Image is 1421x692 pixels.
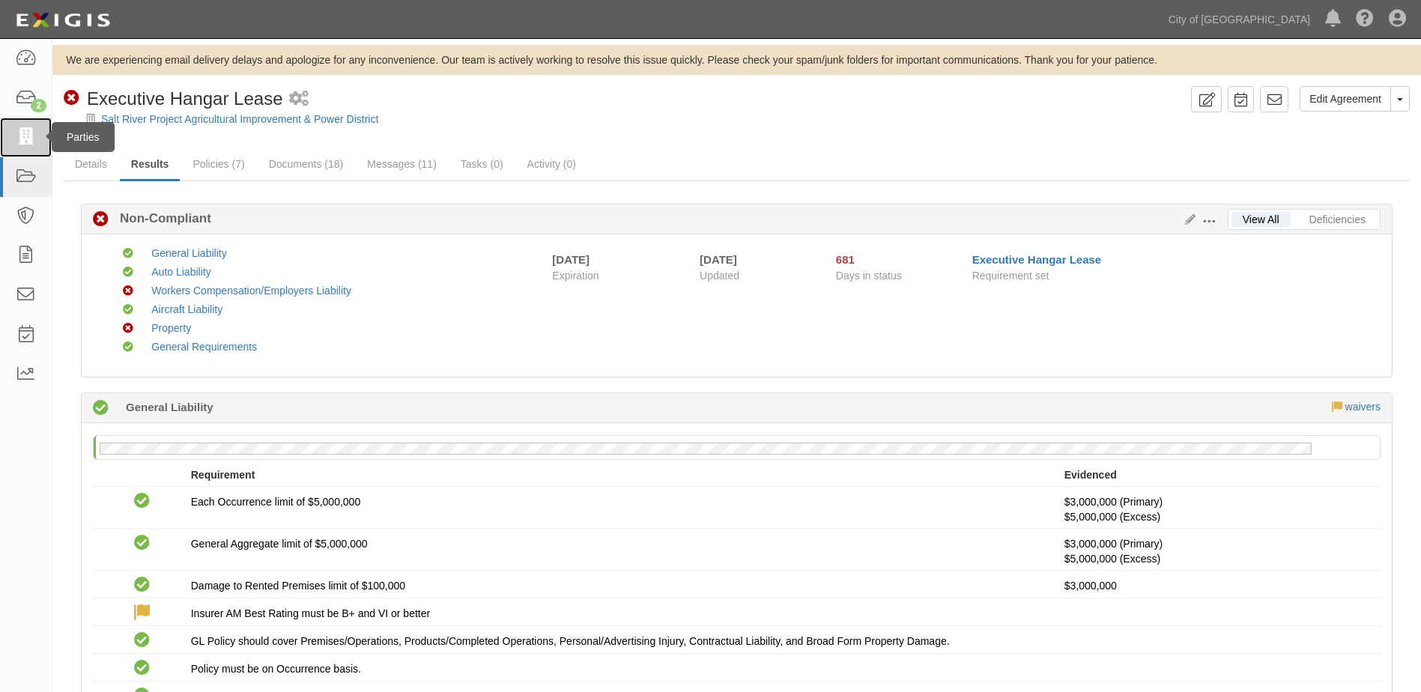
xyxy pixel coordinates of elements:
a: Salt River Project Agricultural Improvement & Power District [101,113,378,125]
i: Non-Compliant [123,324,133,334]
i: Compliant [123,342,133,353]
a: General Liability [151,247,226,259]
span: Policy must be on Occurrence basis. [191,663,361,675]
a: Policies (7) [181,149,255,179]
i: Help Center - Complianz [1356,10,1374,28]
a: Workers Compensation/Employers Liability [151,285,351,297]
a: General Requirements [151,341,257,353]
span: Updated [700,270,739,282]
i: Compliant 293 days (since 11/08/2024) [93,401,109,416]
i: Non-Compliant [64,91,79,106]
div: 2 [31,99,46,112]
a: Property [151,322,191,334]
p: $3,000,000 (Primary) [1064,536,1369,566]
a: View All [1231,212,1291,227]
a: Details [64,149,118,179]
label: Waived: carrier ok [134,605,150,622]
a: Executive Hangar Lease [972,253,1102,266]
span: Each Occurrence limit of $5,000,000 [191,496,360,508]
span: Executive Hangar Lease [87,88,283,109]
a: Activity (0) [516,149,587,179]
div: [DATE] [700,252,813,267]
i: Compliant [123,305,133,315]
span: Insurer AM Best Rating must be B+ and VI or better [191,607,430,619]
i: Compliant [134,535,150,551]
a: Auto Liability [151,266,210,278]
i: Compliant [134,633,150,649]
i: 2 scheduled workflows [289,91,309,107]
div: Since 10/17/2023 [836,252,961,267]
a: City of [GEOGRAPHIC_DATA] [1161,4,1318,34]
span: Damage to Rented Premises limit of $100,000 [191,580,405,592]
a: Deficiencies [1298,212,1377,227]
p: $3,000,000 [1064,578,1369,593]
a: Results [120,149,181,181]
div: Executive Hangar Lease [64,86,283,112]
span: Days in status [836,270,902,282]
span: Expiration [552,268,688,283]
i: Non-Compliant [123,286,133,297]
b: General Liability [126,399,213,415]
strong: Evidenced [1064,469,1117,481]
i: Compliant [123,249,133,259]
span: Requirement set [972,270,1049,282]
i: Compliant [123,267,133,278]
img: logo-5460c22ac91f19d4615b14bd174203de0afe785f0fc80cf4dbbc73dc1793850b.png [11,7,115,34]
div: [DATE] [552,252,590,267]
a: Messages (11) [356,149,448,179]
a: Aircraft Liability [151,303,222,315]
span: Policy #XL5036814P Insurer: Associated Elec & Gas Ins Svcs Ltd CAB [1064,553,1160,565]
a: waivers [1345,401,1381,413]
a: Tasks (0) [449,149,515,179]
span: General Aggregate limit of $5,000,000 [191,538,368,550]
b: Non-Compliant [109,210,211,228]
div: We are experiencing email delivery delays and apologize for any inconvenience. Our team is active... [52,52,1421,67]
a: Edit Results [1179,213,1196,225]
div: Parties [52,122,115,152]
span: Policy #XL5036814P Insurer: Associated Elec & Gas Ins Svcs Ltd CAB [1064,511,1160,523]
i: Waived: carrier ok [134,605,150,621]
i: Compliant [134,494,150,509]
p: $3,000,000 (Primary) [1064,494,1369,524]
strong: Requirement [191,469,255,481]
a: Edit Agreement [1300,86,1391,112]
i: Compliant [134,661,150,676]
i: Compliant [134,577,150,593]
i: Non-Compliant [93,212,109,228]
a: Documents (18) [258,149,355,179]
span: GL Policy should cover Premises/Operations, Products/Completed Operations, Personal/Advertising I... [191,635,950,647]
